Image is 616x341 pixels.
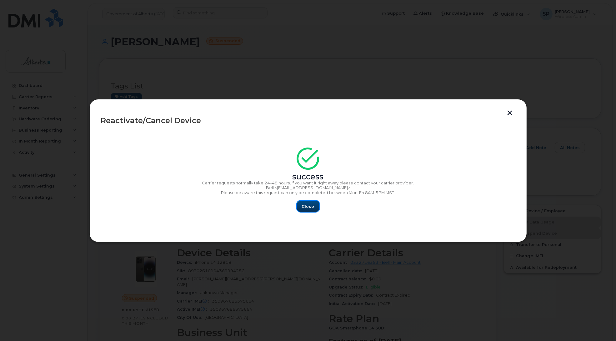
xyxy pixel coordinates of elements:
div: success [101,174,515,179]
p: Carrier requests normally take 24–48 hours, if you want it right away please contact your carrier... [101,181,515,186]
p: Please be aware this request can only be completed between Mon-Fri 8AM-5PM MST. [101,190,515,195]
div: Reactivate/Cancel Device [101,117,515,124]
button: Close [297,201,319,212]
span: Close [302,203,314,209]
p: Bell <[EMAIL_ADDRESS][DOMAIN_NAME]> [101,185,515,190]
